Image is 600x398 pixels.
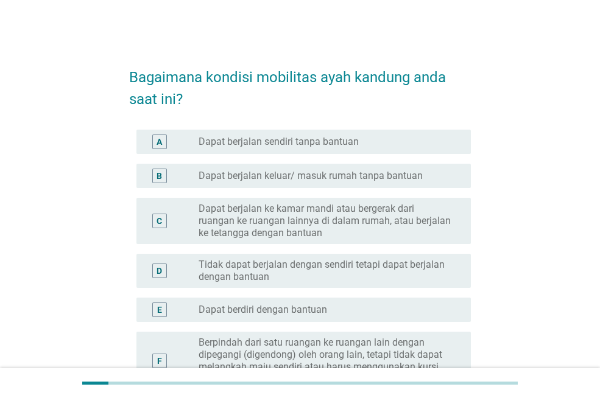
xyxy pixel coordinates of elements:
[199,136,359,148] label: Dapat berjalan sendiri tanpa bantuan
[157,135,162,148] div: A
[157,354,162,367] div: F
[157,264,162,277] div: D
[199,203,451,239] label: Dapat berjalan ke kamar mandi atau bergerak dari ruangan ke ruangan lainnya di dalam rumah, atau ...
[129,54,471,110] h2: Bagaimana kondisi mobilitas ayah kandung anda saat ini?
[199,337,451,385] label: Berpindah dari satu ruangan ke ruangan lain dengan dipegangi (digendong) oleh orang lain, tetapi ...
[199,170,423,182] label: Dapat berjalan keluar/ masuk rumah tanpa bantuan
[157,169,162,182] div: B
[199,304,327,316] label: Dapat berdiri dengan bantuan
[199,259,451,283] label: Tidak dapat berjalan dengan sendiri tetapi dapat berjalan dengan bantuan
[157,303,162,316] div: E
[157,214,162,227] div: C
